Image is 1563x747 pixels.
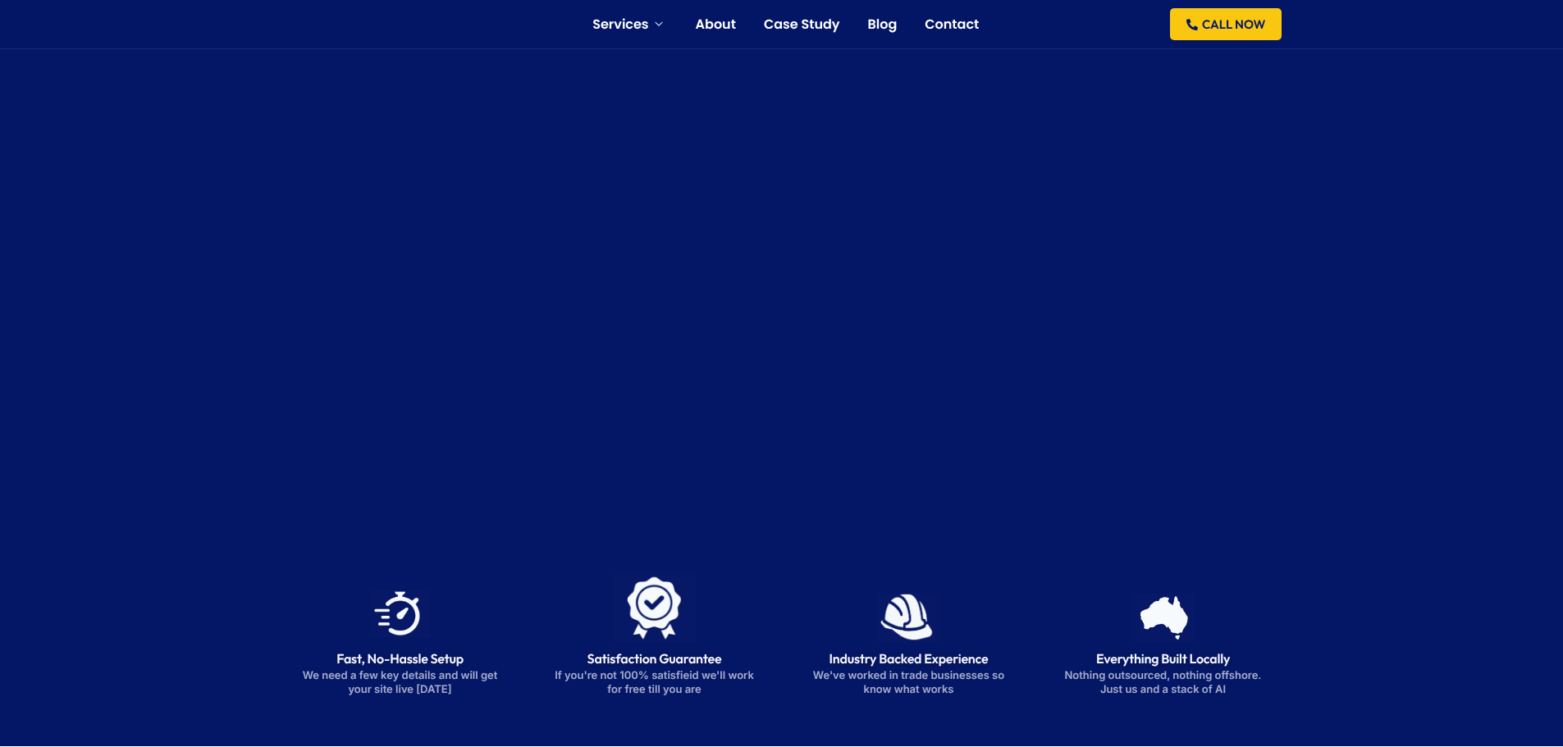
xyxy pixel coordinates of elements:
[764,18,840,31] a: Case Study
[273,16,410,31] a: ServiceScale logo representing business automation for tradies
[300,651,500,667] h3: Fast, No-Hassle Setup
[300,669,500,697] p: We need a few key details and will get your site live [DATE]
[809,651,1009,667] h3: Industry Backed Experience
[1170,8,1282,40] a: CALL NOW
[1063,651,1264,667] h3: Everything Built Locally
[555,669,755,697] p: If you're not 100% satisfieid we'll work for free till you are
[867,18,897,31] a: Blog
[925,18,979,31] a: Contact
[1202,18,1265,30] span: CALL NOW
[696,18,736,31] a: About
[555,651,755,667] h3: Satisfaction Guarantee
[809,669,1009,697] p: We've worked in trade businesses so know what works
[1063,669,1264,697] p: Nothing outsourced, nothing offshore. Just us and a stack of AI
[592,18,667,31] a: Services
